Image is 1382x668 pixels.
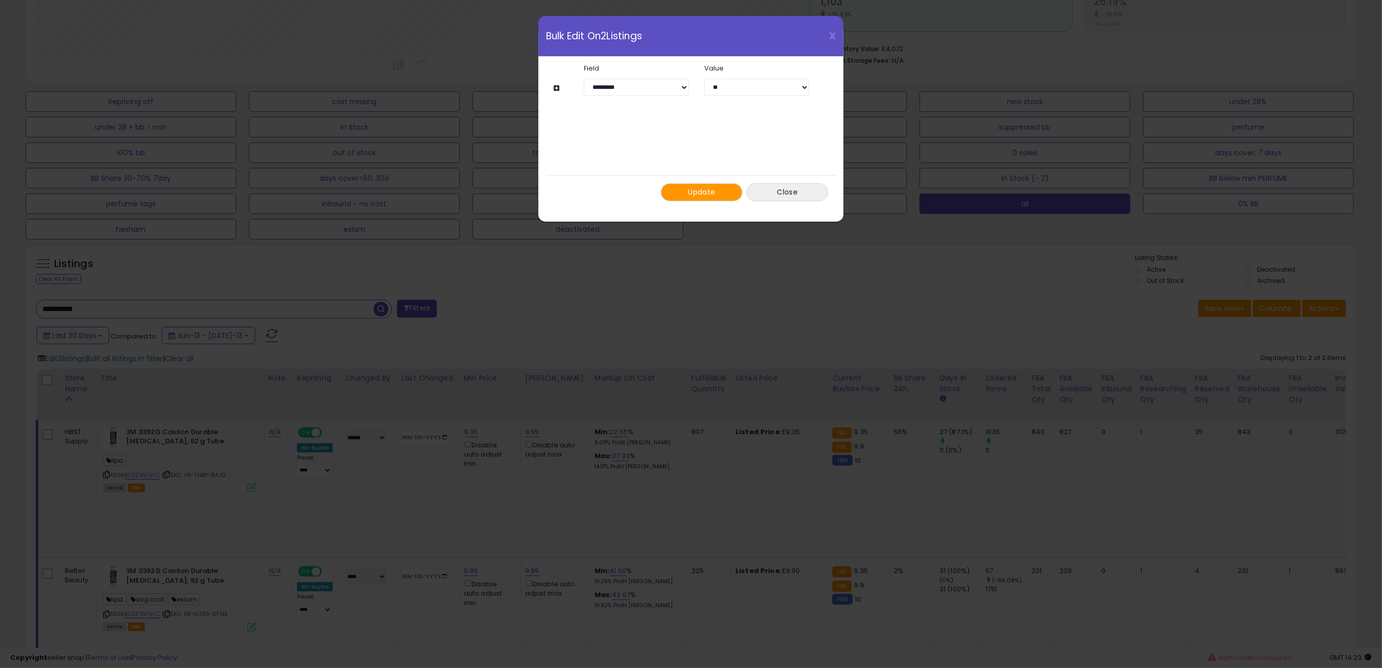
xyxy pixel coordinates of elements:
[829,29,836,43] span: X
[688,187,715,197] span: Update
[697,65,817,71] label: Value
[747,183,828,201] button: Close
[546,31,642,41] span: Bulk Edit On 2 Listings
[576,65,697,71] label: Field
